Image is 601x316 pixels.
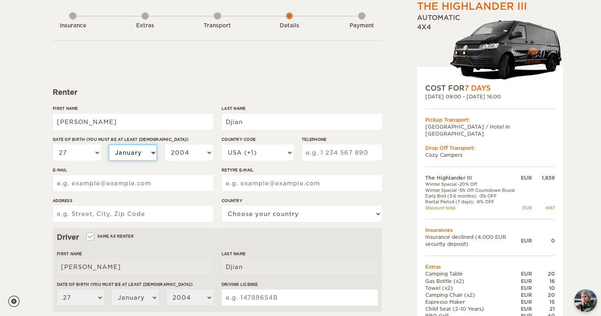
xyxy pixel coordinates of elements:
[57,251,213,257] label: First Name
[521,292,532,298] div: EUR
[425,278,521,285] td: Gas Bottle (x2)
[521,298,532,305] div: EUR
[425,270,521,277] td: Camping Table
[521,205,532,211] div: EUR
[339,22,384,30] div: Payment
[425,292,521,298] td: Camping Chair (x2)
[425,123,555,137] td: [GEOGRAPHIC_DATA] / Hotel in [GEOGRAPHIC_DATA]
[425,93,555,100] div: [DATE] 09:00 - [DATE] 16:00
[532,270,555,277] div: 20
[532,285,555,292] div: 10
[57,232,378,242] div: Driver
[450,16,563,83] img: stor-langur-4.png
[425,83,555,93] div: COST FOR
[302,136,382,142] label: Telephone
[425,227,555,234] td: Insurances
[195,22,240,30] div: Transport
[53,175,213,191] input: e.g. example@example.com
[87,232,134,240] label: Same as renter
[425,305,521,312] td: Child Seat (2-10 Years)
[425,298,521,305] td: Espresso Maker
[425,151,555,158] td: Cozy Campers
[425,234,521,247] td: Insurance declined (4.000 EUR security deposit)
[53,206,213,222] input: e.g. Street, City, Zip Code
[222,198,382,204] label: Country
[222,251,378,257] label: Last Name
[267,22,312,30] div: Details
[57,259,213,275] input: e.g. William
[574,289,597,312] img: Freyja at Cozy Campers
[302,145,382,161] input: e.g. 1 234 567 890
[574,289,597,312] button: chat-button
[425,187,521,193] td: Winter Special -5% Off Countdown Boost
[521,270,532,277] div: EUR
[532,174,555,181] div: 1,938
[222,281,378,287] label: Driving License
[464,84,491,92] span: 7 Days
[425,174,521,181] td: The Highlander III
[425,181,521,187] td: Winter Special -20% Off
[50,22,95,30] div: Insurance
[521,278,532,285] div: EUR
[532,237,555,244] div: 0
[222,167,382,173] label: Retype E-mail
[87,235,92,240] input: Same as renter
[425,145,555,151] div: Drop Off Transport:
[521,174,532,181] div: EUR
[222,105,382,111] label: Last Name
[425,199,521,205] td: Rental Period (7 days): -8% OFF
[57,281,213,287] label: Date of birth (You must be at least [DEMOGRAPHIC_DATA])
[123,22,168,30] div: Extras
[425,285,521,292] td: Towel (x2)
[521,285,532,292] div: EUR
[532,298,555,305] div: 15
[532,292,555,298] div: 20
[521,305,532,312] div: EUR
[222,289,378,306] input: e.g. 14789654B
[532,305,555,312] div: 21
[53,114,213,130] input: e.g. William
[53,105,213,111] label: First Name
[521,237,532,244] div: EUR
[53,136,213,142] label: Date of birth (You must be at least [DEMOGRAPHIC_DATA])
[222,114,382,130] input: e.g. Smith
[53,87,382,97] div: Renter
[222,175,382,191] input: e.g. example@example.com
[425,193,521,199] td: Early Bird (3-6 months): -3% OFF
[417,13,563,83] div: Automatic 4x4
[425,205,521,211] td: Discount total
[532,278,555,285] div: 16
[53,167,213,173] label: E-mail
[53,198,213,204] label: Address
[8,296,25,307] a: Cookie settings
[532,205,555,211] div: -697
[222,259,378,275] input: e.g. Smith
[425,263,555,270] td: Extras
[222,136,294,142] label: Country Code
[425,116,555,123] div: Pickup Transport:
